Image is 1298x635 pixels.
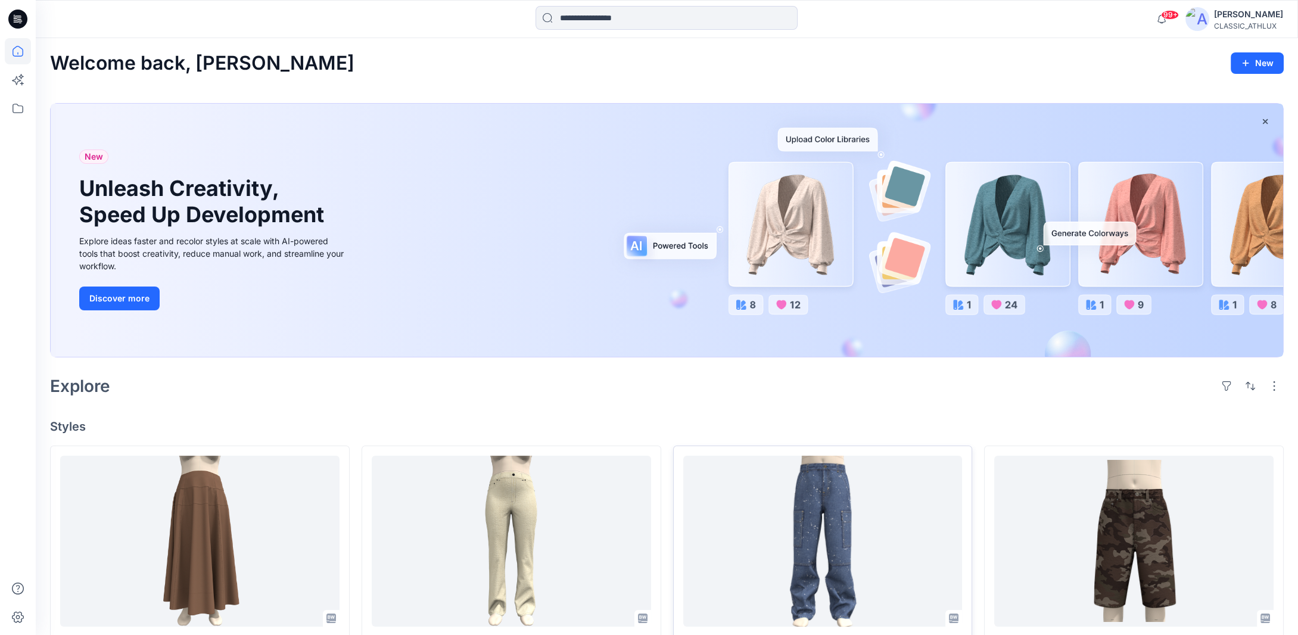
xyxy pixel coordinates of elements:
[1214,21,1283,30] div: CLASSIC_ATHLUX
[372,456,651,627] a: CF26130_ADM_B8 High Rise Flared Five Pocket Pants
[79,287,160,310] button: Discover more
[1231,52,1284,74] button: New
[1214,7,1283,21] div: [PERSON_NAME]
[50,52,354,74] h2: Welcome back, [PERSON_NAME]
[50,419,1284,434] h4: Styles
[79,176,329,227] h1: Unleash Creativity, Speed Up Development
[683,456,963,627] a: CF26121_ADM_Baggy Cargo Jean
[50,376,110,396] h2: Explore
[1185,7,1209,31] img: avatar
[79,235,347,272] div: Explore ideas faster and recolor styles at scale with AI-powered tools that boost creativity, red...
[85,150,103,164] span: New
[994,456,1274,627] a: CF26119_ADM_Baggy Short
[1161,10,1179,20] span: 99+
[60,456,340,627] a: CF26133_ADM_B13 Side Button Midi Skirt rev
[79,287,347,310] a: Discover more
